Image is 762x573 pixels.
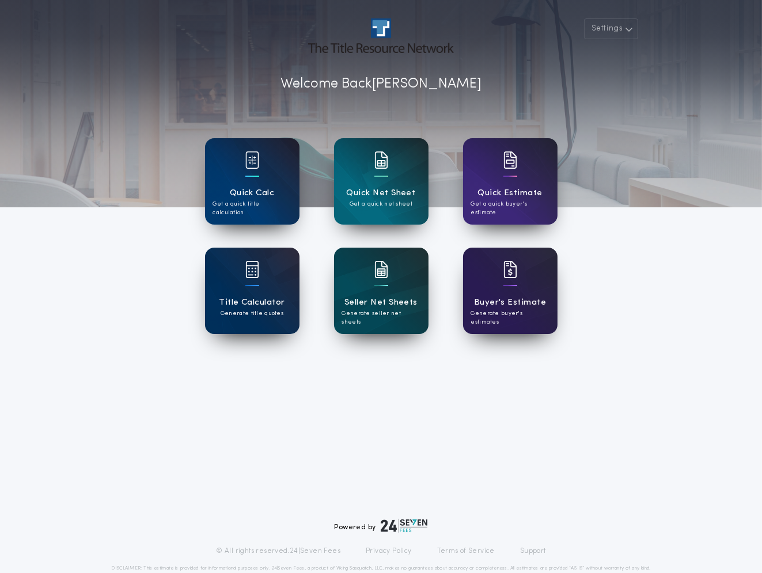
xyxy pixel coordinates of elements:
div: Powered by [335,519,428,533]
a: Privacy Policy [366,547,412,556]
h1: Seller Net Sheets [344,296,418,309]
p: Get a quick title calculation [213,200,291,217]
a: card iconQuick EstimateGet a quick buyer's estimate [463,138,558,225]
h1: Title Calculator [219,296,285,309]
img: logo [381,519,428,533]
a: card iconBuyer's EstimateGenerate buyer's estimates [463,248,558,334]
p: Generate title quotes [221,309,283,318]
img: card icon [245,261,259,278]
a: Support [520,547,546,556]
p: © All rights reserved. 24|Seven Fees [216,547,340,556]
button: Settings [584,18,638,39]
p: Generate buyer's estimates [471,309,549,327]
img: card icon [374,151,388,169]
h1: Buyer's Estimate [474,296,546,309]
h1: Quick Estimate [477,187,543,200]
h1: Quick Calc [230,187,275,200]
h1: Quick Net Sheet [347,187,416,200]
p: Get a quick buyer's estimate [471,200,549,217]
img: card icon [503,261,517,278]
img: card icon [374,261,388,278]
a: card iconSeller Net SheetsGenerate seller net sheets [334,248,429,334]
img: account-logo [308,18,453,53]
img: card icon [245,151,259,169]
p: Get a quick net sheet [350,200,412,208]
a: card iconQuick CalcGet a quick title calculation [205,138,300,225]
img: card icon [503,151,517,169]
p: Welcome Back [PERSON_NAME] [280,74,482,94]
a: card iconQuick Net SheetGet a quick net sheet [334,138,429,225]
a: Terms of Service [437,547,495,556]
a: card iconTitle CalculatorGenerate title quotes [205,248,300,334]
p: Generate seller net sheets [342,309,420,327]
